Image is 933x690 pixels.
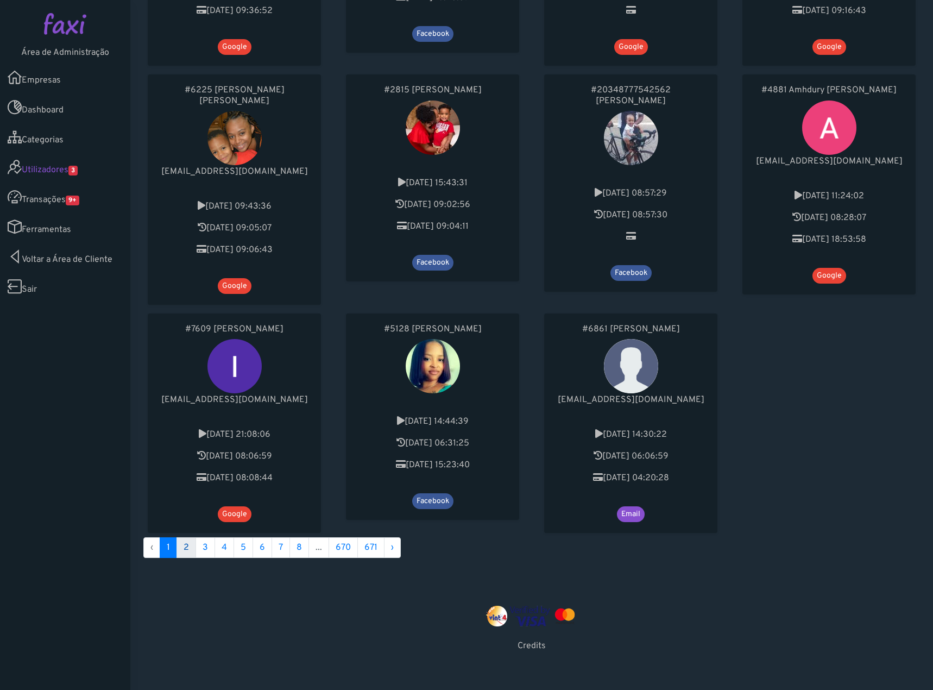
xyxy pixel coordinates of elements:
span: Google [218,39,251,55]
a: #6225 [PERSON_NAME] [PERSON_NAME] [159,85,310,106]
p: Criado em [159,428,310,441]
p: Última actividade [159,450,310,463]
a: Credits [518,641,546,651]
p: Última actividade [159,222,310,235]
img: mastercard [552,606,577,626]
p: Última actividade [357,437,508,450]
a: #7609 [PERSON_NAME] [159,324,310,335]
span: Facebook [412,26,453,42]
span: Email [617,506,645,522]
a: 2 [176,537,196,558]
a: 5 [234,537,253,558]
span: Google [218,506,251,522]
a: #5128 [PERSON_NAME] [357,324,508,335]
a: #4881 Amhdury [PERSON_NAME] [753,85,905,96]
a: 7 [272,537,290,558]
p: Última transacção [357,220,508,233]
p: Última transacção [555,4,707,17]
p: Última actividade [555,209,707,222]
p: Criado em [753,190,905,203]
a: #2815 [PERSON_NAME] [357,85,508,96]
p: Criado em [159,200,310,213]
p: Última transacção [555,472,707,485]
img: vinti4 [486,606,508,626]
p: Criado em [555,187,707,200]
a: #20348777542562 [PERSON_NAME] [555,85,707,106]
span: [EMAIL_ADDRESS][DOMAIN_NAME] [558,394,704,405]
a: 671 [357,537,384,558]
span: Google [812,268,846,284]
span: [EMAIL_ADDRESS][DOMAIN_NAME] [161,166,308,177]
span: [EMAIL_ADDRESS][DOMAIN_NAME] [161,394,308,405]
span: Facebook [412,493,453,509]
a: 6 [253,537,272,558]
span: 3 [68,166,78,175]
p: Última transacção [159,4,310,17]
span: [EMAIL_ADDRESS][DOMAIN_NAME] [756,156,903,167]
p: Criado em [357,415,508,428]
span: Facebook [412,255,453,271]
p: Criado em [357,177,508,190]
p: Última actividade [753,211,905,224]
p: Última transacção [159,472,310,485]
span: 9+ [66,196,79,205]
img: visa [509,606,550,626]
a: Proximo » [384,537,401,558]
a: 8 [289,537,309,558]
a: #6861 [PERSON_NAME] [555,324,707,335]
span: Facebook [610,265,652,281]
li: « Anterior [143,537,160,558]
span: Google [812,39,846,55]
span: Google [218,278,251,294]
p: Última transacção [555,230,707,243]
span: 1 [160,537,177,558]
a: 3 [196,537,215,558]
p: Última transacção [753,233,905,246]
p: Última transacção [357,459,508,472]
p: Última actividade [357,198,508,211]
p: Última actividade [555,450,707,463]
p: Última transacção [753,4,905,17]
p: Criado em [555,428,707,441]
p: Última transacção [159,243,310,256]
span: Google [614,39,648,55]
a: 670 [329,537,358,558]
a: 4 [215,537,234,558]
